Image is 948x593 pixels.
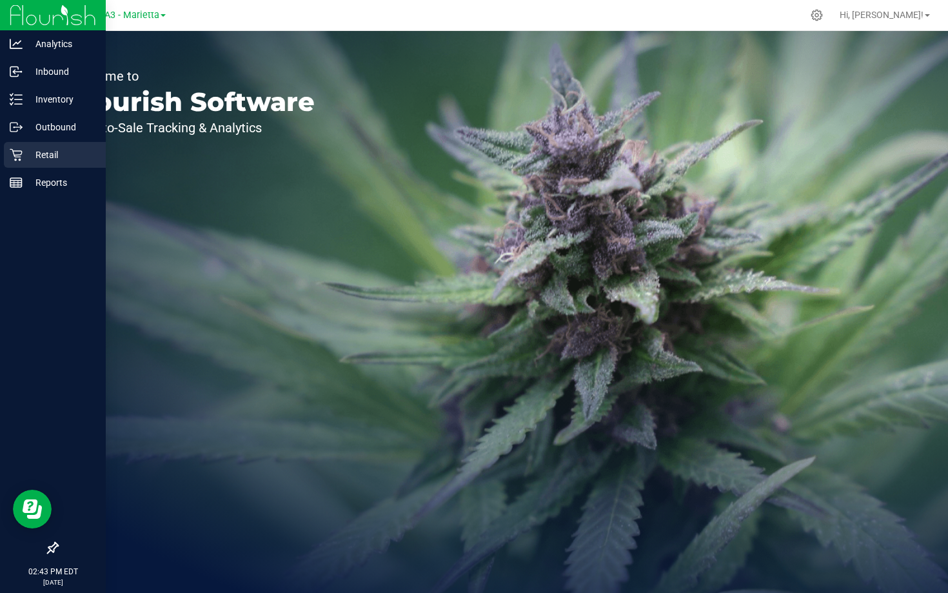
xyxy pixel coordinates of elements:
span: Hi, [PERSON_NAME]! [840,10,923,20]
inline-svg: Inbound [10,65,23,78]
inline-svg: Analytics [10,37,23,50]
inline-svg: Retail [10,148,23,161]
p: Outbound [23,119,100,135]
inline-svg: Outbound [10,121,23,134]
p: Inventory [23,92,100,107]
p: Retail [23,147,100,163]
inline-svg: Reports [10,176,23,189]
p: [DATE] [6,578,100,587]
inline-svg: Inventory [10,93,23,106]
p: Analytics [23,36,100,52]
div: Manage settings [809,9,825,21]
p: 02:43 PM EDT [6,566,100,578]
p: Seed-to-Sale Tracking & Analytics [70,121,315,134]
p: Flourish Software [70,89,315,115]
span: GA3 - Marietta [98,10,159,21]
p: Welcome to [70,70,315,83]
iframe: Resource center [13,490,52,528]
p: Inbound [23,64,100,79]
p: Reports [23,175,100,190]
